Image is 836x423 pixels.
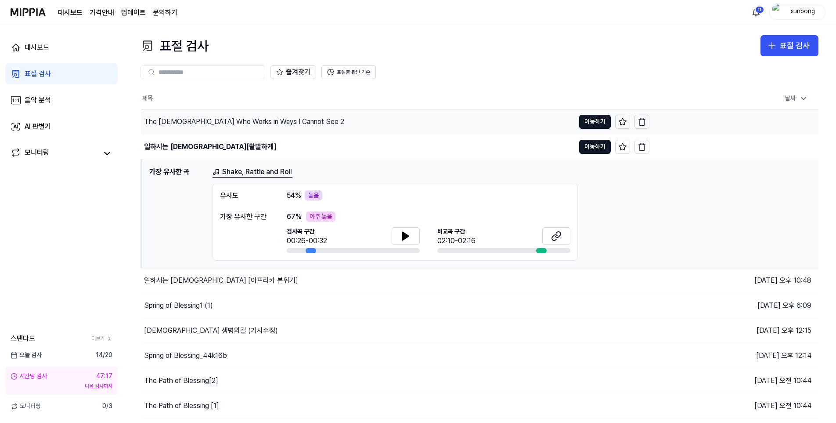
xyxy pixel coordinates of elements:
div: 표절 검사 [25,69,51,79]
h1: 가장 유사한 곡 [149,167,205,261]
div: 표절 검사 [780,40,810,52]
div: 표절 검사 [141,35,209,56]
a: 더보기 [91,335,112,343]
span: 비교곡 구간 [437,227,476,236]
div: 높음 [305,190,322,201]
td: [DATE] 오후 10:56 [649,109,819,134]
a: 표절 검사 [5,63,118,84]
button: 이동하기 [579,140,611,154]
button: 이동하기 [579,115,611,129]
a: 모니터링 [11,147,98,160]
img: profile [772,4,783,21]
a: 대시보드 [58,7,83,18]
button: 표절 검사 [760,35,818,56]
div: The [DEMOGRAPHIC_DATA] Who Works in Ways I Cannot See 2 [144,117,344,127]
a: 음악 분석 [5,90,118,111]
a: Shake, Rattle and Roll [213,167,292,178]
button: 알림11 [749,5,763,19]
div: 02:10-02:16 [437,236,476,246]
td: [DATE] 오전 10:44 [649,368,819,394]
div: AI 판별기 [25,121,51,132]
a: AI 판별기 [5,116,118,137]
img: 알림 [751,7,761,18]
span: 14 / 20 [96,351,112,360]
a: 대시보드 [5,37,118,58]
td: [DATE] 오후 10:48 [649,268,819,293]
div: 날짜 [782,91,811,106]
a: 문의하기 [153,7,177,18]
td: [DATE] 오후 6:09 [649,293,819,318]
div: Spring of Blessing_44k16b [144,350,227,361]
span: 모니터링 [11,402,41,411]
div: 대시보드 [25,42,49,53]
div: [DEMOGRAPHIC_DATA] 생명의길 (가사수정) [144,325,278,336]
td: [DATE] 오후 12:15 [649,318,819,343]
div: 47:17 [96,372,112,381]
span: 67 % [287,211,302,222]
th: 제목 [141,88,649,109]
span: 0 / 3 [102,402,112,411]
button: 가격안내 [90,7,114,18]
button: 즐겨찾기 [270,65,316,79]
div: 유사도 [220,190,269,201]
div: 가장 유사한 구간 [220,211,269,222]
div: 모니터링 [25,147,49,160]
a: 업데이트 [121,7,146,18]
button: profilesunbong [769,5,825,20]
div: The Path of Blessing [1] [144,401,219,411]
button: 표절률 판단 기준 [321,65,376,79]
span: 오늘 검사 [11,351,42,360]
div: 다음 검사까지 [11,383,112,390]
div: 음악 분석 [25,95,51,106]
td: [DATE] 오전 10:44 [649,394,819,419]
td: [DATE] 오후 10:53 [649,134,819,159]
td: [DATE] 오후 12:14 [649,343,819,368]
div: 00:26-00:32 [287,236,327,246]
div: Spring of Blessing1 (1) [144,300,213,311]
div: 시간당 검사 [11,372,47,381]
div: 일하시는 [DEMOGRAPHIC_DATA] [아프리카 분위기] [144,275,298,286]
span: 검사곡 구간 [287,227,327,236]
div: 일하시는 [DEMOGRAPHIC_DATA][활발하게] [144,142,276,152]
div: The Path of Blessing[2] [144,376,218,386]
span: 54 % [287,190,301,201]
div: 11 [755,6,764,13]
div: sunbong [786,7,820,17]
span: 스탠다드 [11,333,35,344]
div: 아주 높음 [306,211,335,222]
